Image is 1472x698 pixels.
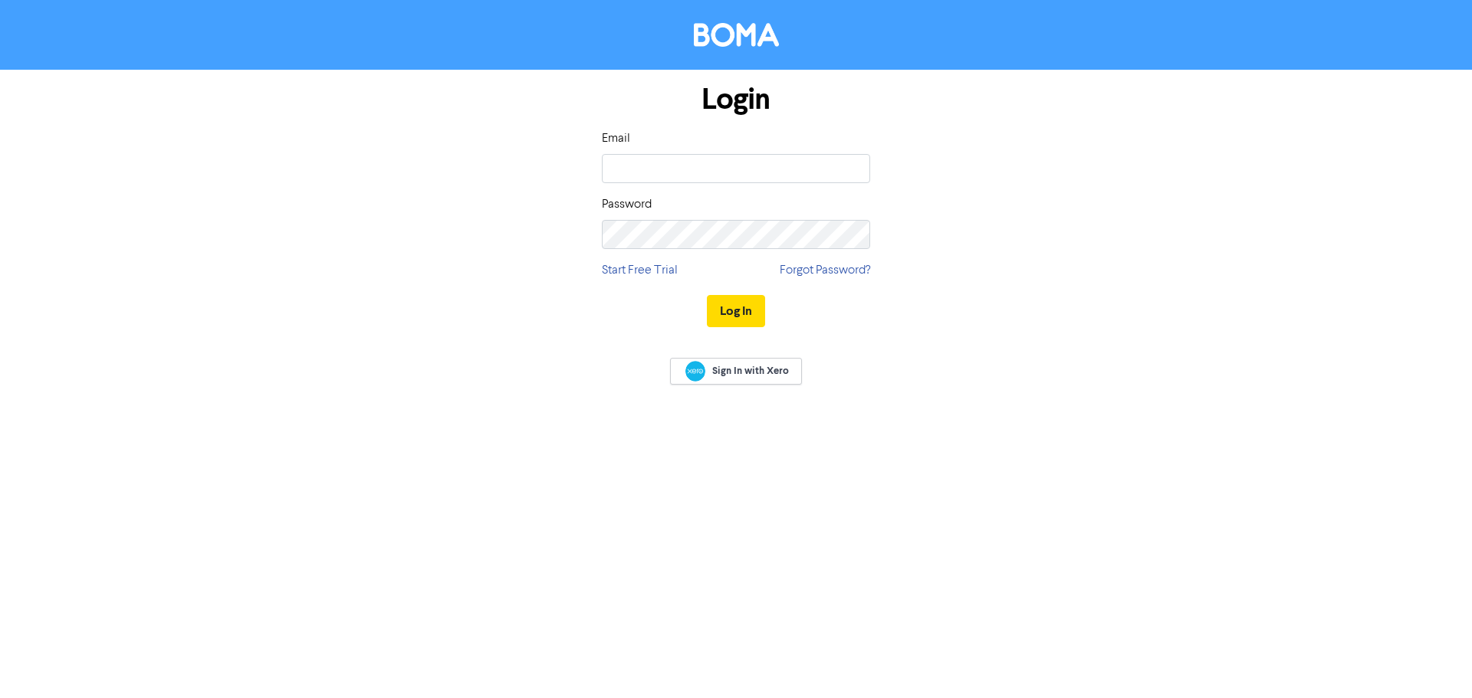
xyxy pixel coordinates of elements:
span: Sign In with Xero [712,364,789,378]
label: Password [602,195,652,214]
a: Start Free Trial [602,261,678,280]
img: Xero logo [685,361,705,382]
img: BOMA Logo [694,23,779,47]
a: Sign In with Xero [670,358,802,385]
a: Forgot Password? [780,261,870,280]
button: Log In [707,295,765,327]
label: Email [602,129,630,148]
h1: Login [602,82,870,117]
